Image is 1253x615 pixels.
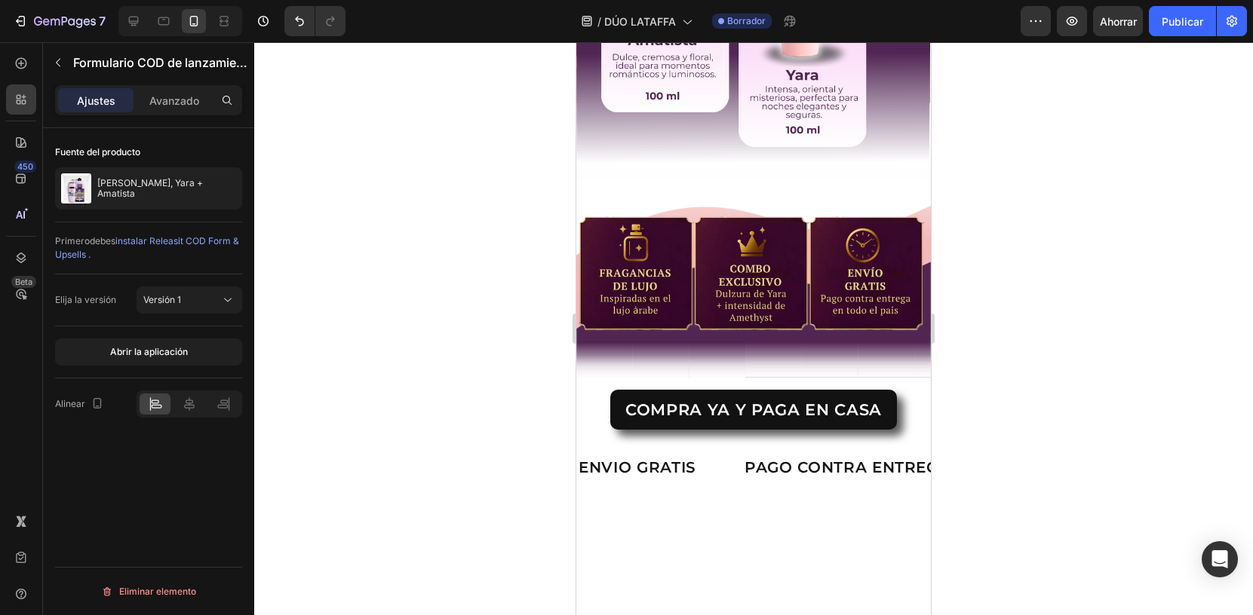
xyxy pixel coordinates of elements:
[55,294,116,305] font: Elija la versión
[73,54,251,72] p: Formulario COD de lanzamiento y ventas adicionales
[168,415,374,436] p: PAGO CONTRA ENTREGA
[55,235,239,260] font: instalar Releasit COD Form & Upsells .
[55,338,242,366] button: Abrir la aplicación
[284,6,345,36] div: Deshacer/Rehacer
[17,161,33,172] font: 450
[55,580,242,604] button: Eliminar elemento
[99,14,106,29] font: 7
[597,15,601,28] font: /
[1162,15,1203,28] font: Publicar
[1149,6,1216,36] button: Publicar
[149,94,199,107] font: Avanzado
[604,15,676,28] font: DÚO LATAFFA
[137,286,242,314] button: Versión 1
[1100,15,1137,28] font: Ahorrar
[1093,6,1143,36] button: Ahorrar
[1202,541,1238,577] div: Abrir Intercom Messenger
[6,6,112,36] button: 7
[110,346,188,357] font: Abrir la aplicación
[90,235,115,246] font: debes
[77,94,115,107] font: Ajustes
[727,15,766,26] font: Borrador
[576,42,931,615] iframe: Área de diseño
[97,177,205,199] font: [PERSON_NAME], Yara + Amatista
[55,235,90,246] font: Primero
[73,55,375,70] font: Formulario COD de lanzamiento y ventas adicionales
[15,277,32,287] font: Beta
[143,294,181,305] font: Versión 1
[55,398,85,409] font: Alinear
[119,586,196,597] font: Eliminar elemento
[61,173,91,203] img: imagen de característica del producto
[55,146,140,158] font: Fuente del producto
